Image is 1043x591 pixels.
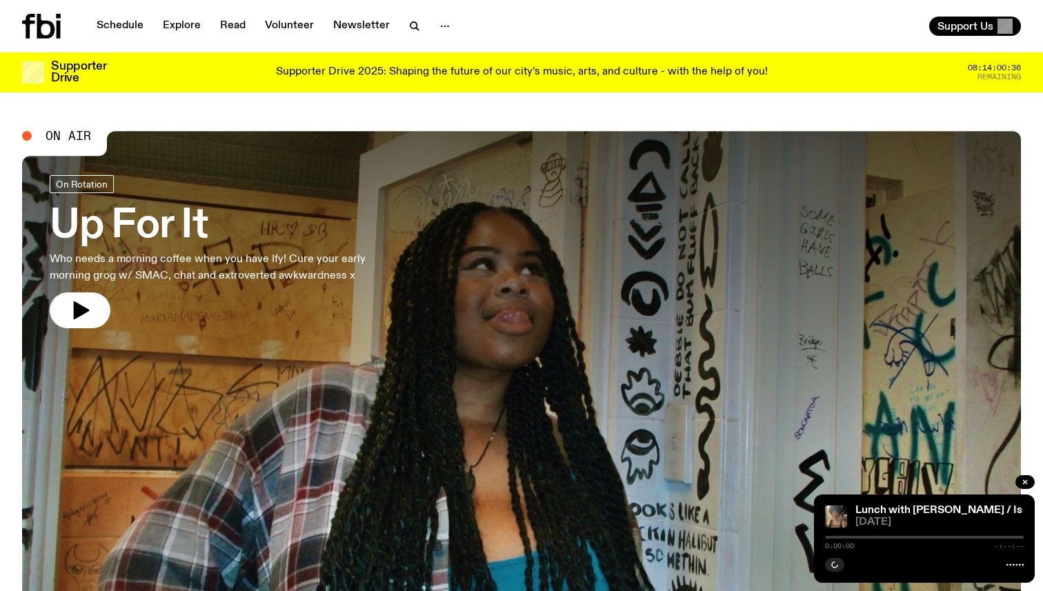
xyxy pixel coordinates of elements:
[50,207,403,246] h3: Up For It
[51,61,106,84] h3: Supporter Drive
[155,17,209,36] a: Explore
[257,17,322,36] a: Volunteer
[968,64,1021,72] span: 08:14:00:36
[977,73,1021,81] span: Remaining
[325,17,398,36] a: Newsletter
[88,17,152,36] a: Schedule
[825,543,854,550] span: 0:00:00
[995,543,1024,550] span: -:--:--
[929,17,1021,36] button: Support Us
[56,179,108,189] span: On Rotation
[212,17,254,36] a: Read
[50,175,403,328] a: Up For ItWho needs a morning coffee when you have Ify! Cure your early morning grog w/ SMAC, chat...
[937,20,993,32] span: Support Us
[50,175,114,193] a: On Rotation
[46,130,91,142] span: On Air
[855,517,1024,528] span: [DATE]
[276,66,768,79] p: Supporter Drive 2025: Shaping the future of our city’s music, arts, and culture - with the help o...
[50,251,403,284] p: Who needs a morning coffee when you have Ify! Cure your early morning grog w/ SMAC, chat and extr...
